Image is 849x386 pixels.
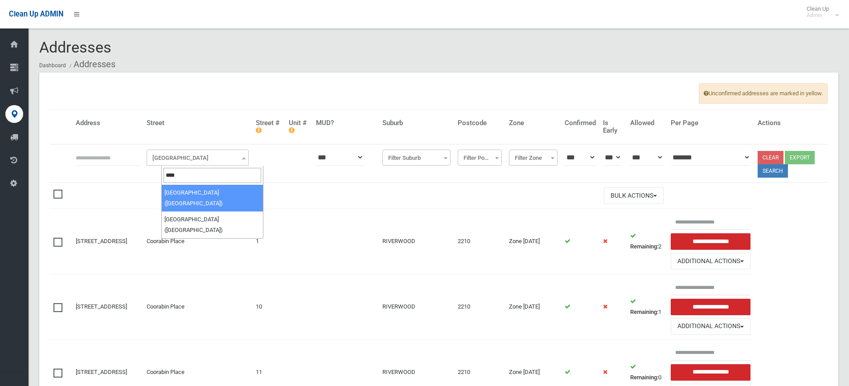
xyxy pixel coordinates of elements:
td: Zone [DATE] [505,209,561,274]
a: [STREET_ADDRESS] [76,303,127,310]
li: [GEOGRAPHIC_DATA] ([GEOGRAPHIC_DATA]) [162,211,263,238]
span: Unconfirmed addresses are marked in yellow. [699,83,828,104]
a: [STREET_ADDRESS] [76,369,127,375]
h4: Confirmed [565,119,596,127]
button: Export [785,151,815,164]
span: Addresses [39,38,111,56]
h4: MUD? [316,119,375,127]
h4: Address [76,119,139,127]
span: Clean Up [802,5,838,19]
span: Filter Street [149,152,246,164]
span: Clean Up ADMIN [9,10,63,18]
a: [STREET_ADDRESS] [76,238,127,244]
span: Filter Suburb [385,152,448,164]
button: Bulk Actions [604,187,664,204]
h4: Postcode [458,119,502,127]
button: Additional Actions [671,318,751,335]
a: Clear [758,151,783,164]
button: Additional Actions [671,253,751,269]
td: RIVERWOOD [379,209,454,274]
h4: Suburb [382,119,451,127]
td: Coorabin Place [143,274,252,340]
td: 1 [252,209,285,274]
td: 2210 [454,209,505,274]
h4: Per Page [671,119,751,127]
h4: Street [147,119,249,127]
h4: Zone [509,119,558,127]
span: Filter Postcode [458,150,502,166]
span: Filter Zone [511,152,555,164]
button: Search [758,164,788,178]
td: 2210 [454,274,505,340]
td: Zone [DATE] [505,274,561,340]
span: Filter Zone [509,150,558,166]
strong: Remaining: [630,243,658,250]
h4: Actions [758,119,824,127]
td: 2 [627,209,667,274]
a: Dashboard [39,62,66,69]
h4: Street # [256,119,282,134]
li: [GEOGRAPHIC_DATA] ([GEOGRAPHIC_DATA]) [162,185,263,211]
strong: Remaining: [630,374,658,381]
h4: Unit # [289,119,309,134]
span: Filter Postcode [460,152,500,164]
td: RIVERWOOD [379,274,454,340]
small: Admin [807,12,829,19]
strong: Remaining: [630,309,658,315]
li: Addresses [67,56,115,73]
h4: Is Early [603,119,623,134]
span: Filter Suburb [382,150,451,166]
td: Coorabin Place [143,209,252,274]
span: Filter Street [147,150,249,166]
h4: Allowed [630,119,663,127]
td: 1 [627,274,667,340]
td: 10 [252,274,285,340]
